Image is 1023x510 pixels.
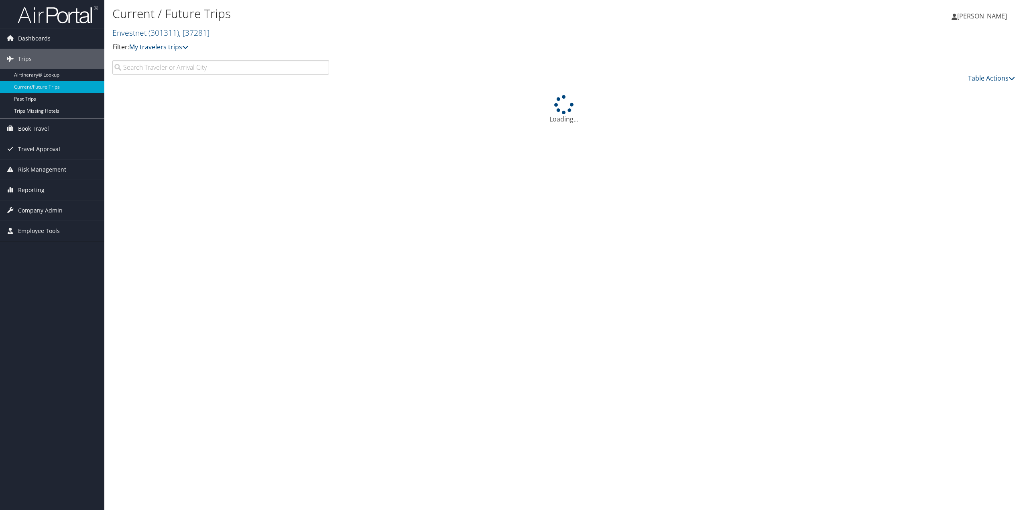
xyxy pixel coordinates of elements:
h1: Current / Future Trips [112,5,714,22]
span: Dashboards [18,28,51,49]
a: Table Actions [968,74,1015,83]
img: airportal-logo.png [18,5,98,24]
span: , [ 37281 ] [179,27,209,38]
span: Reporting [18,180,45,200]
span: [PERSON_NAME] [957,12,1007,20]
a: My travelers trips [129,42,189,51]
div: Loading... [112,95,1015,124]
span: ( 301311 ) [148,27,179,38]
span: Book Travel [18,119,49,139]
span: Company Admin [18,200,63,221]
a: [PERSON_NAME] [952,4,1015,28]
p: Filter: [112,42,714,53]
span: Travel Approval [18,139,60,159]
span: Trips [18,49,32,69]
span: Employee Tools [18,221,60,241]
input: Search Traveler or Arrival City [112,60,329,75]
a: Envestnet [112,27,209,38]
span: Risk Management [18,160,66,180]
